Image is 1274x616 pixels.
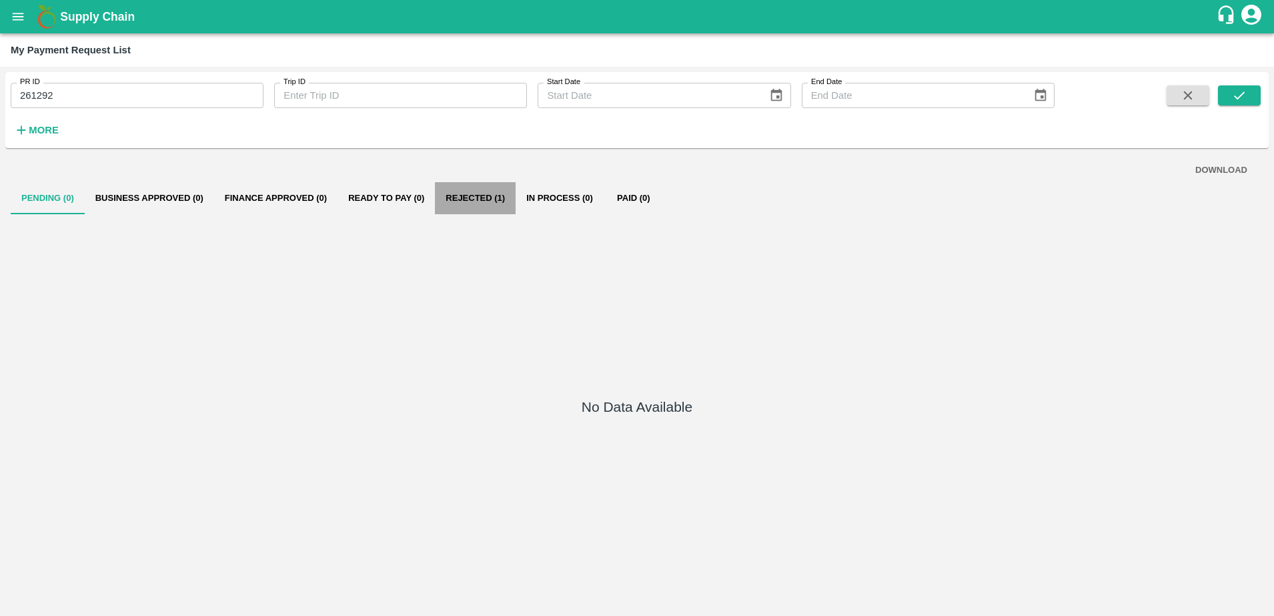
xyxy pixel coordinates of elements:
button: Ready To Pay (0) [338,182,435,214]
label: Start Date [547,77,580,87]
a: Supply Chain [60,7,1216,26]
h5: No Data Available [582,398,692,416]
b: Supply Chain [60,10,135,23]
button: Choose date [1028,83,1053,108]
label: End Date [811,77,842,87]
button: Choose date [764,83,789,108]
div: customer-support [1216,5,1239,29]
div: My Payment Request List [11,41,131,59]
button: Paid (0) [604,182,664,214]
input: Start Date [538,83,758,108]
button: In Process (0) [516,182,604,214]
img: logo [33,3,60,30]
button: Finance Approved (0) [214,182,338,214]
input: End Date [802,83,1023,108]
button: More [11,119,62,141]
button: Business Approved (0) [85,182,214,214]
label: Trip ID [283,77,305,87]
div: account of current user [1239,3,1263,31]
button: open drawer [3,1,33,32]
label: PR ID [20,77,40,87]
button: Rejected (1) [435,182,516,214]
button: DOWNLOAD [1190,159,1253,182]
button: Pending (0) [11,182,85,214]
input: Enter PR ID [11,83,263,108]
input: Enter Trip ID [274,83,527,108]
strong: More [29,125,59,135]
